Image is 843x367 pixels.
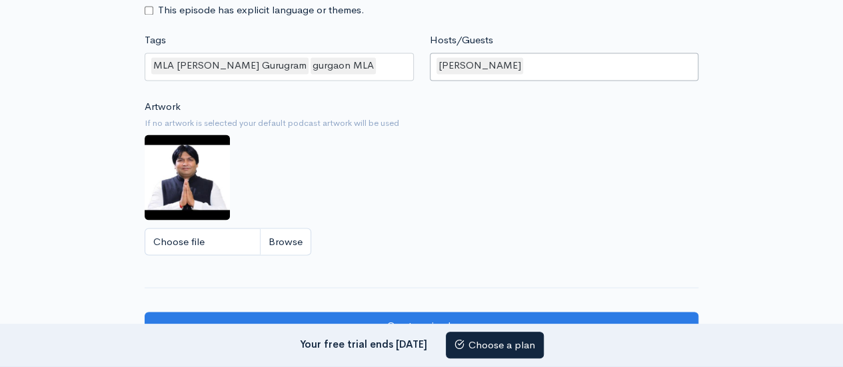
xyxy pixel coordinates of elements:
[436,57,523,74] div: [PERSON_NAME]
[151,57,309,74] div: MLA [PERSON_NAME] Gurugram
[145,312,698,339] input: Create episode
[446,332,544,359] a: Choose a plan
[430,33,493,48] label: Hosts/Guests
[300,337,427,350] strong: Your free trial ends [DATE]
[311,57,376,74] div: gurgaon MLA
[145,33,166,48] label: Tags
[145,117,698,130] small: If no artwork is selected your default podcast artwork will be used
[158,3,365,18] label: This episode has explicit language or themes.
[145,99,181,115] label: Artwork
